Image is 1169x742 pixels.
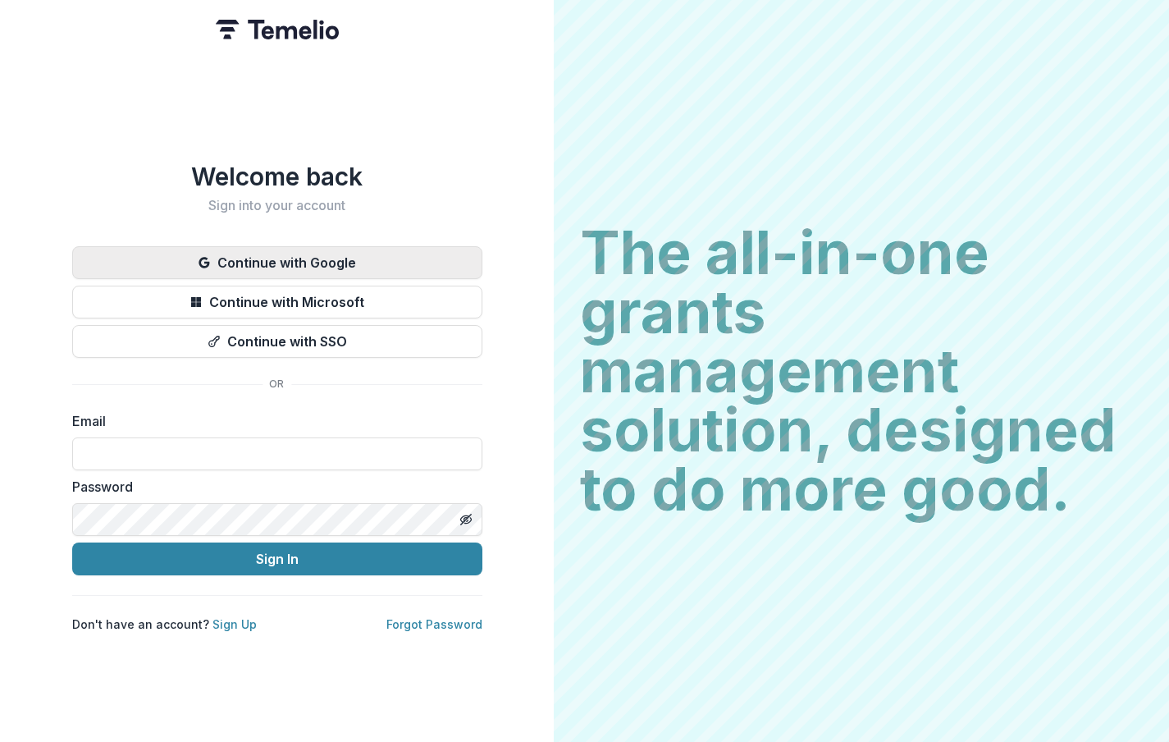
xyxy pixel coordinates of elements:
[72,286,482,318] button: Continue with Microsoft
[453,506,479,533] button: Toggle password visibility
[216,20,339,39] img: Temelio
[72,616,257,633] p: Don't have an account?
[72,246,482,279] button: Continue with Google
[72,198,482,213] h2: Sign into your account
[72,162,482,191] h1: Welcome back
[72,411,473,431] label: Email
[212,617,257,631] a: Sign Up
[72,477,473,497] label: Password
[72,543,482,575] button: Sign In
[386,617,482,631] a: Forgot Password
[72,325,482,358] button: Continue with SSO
